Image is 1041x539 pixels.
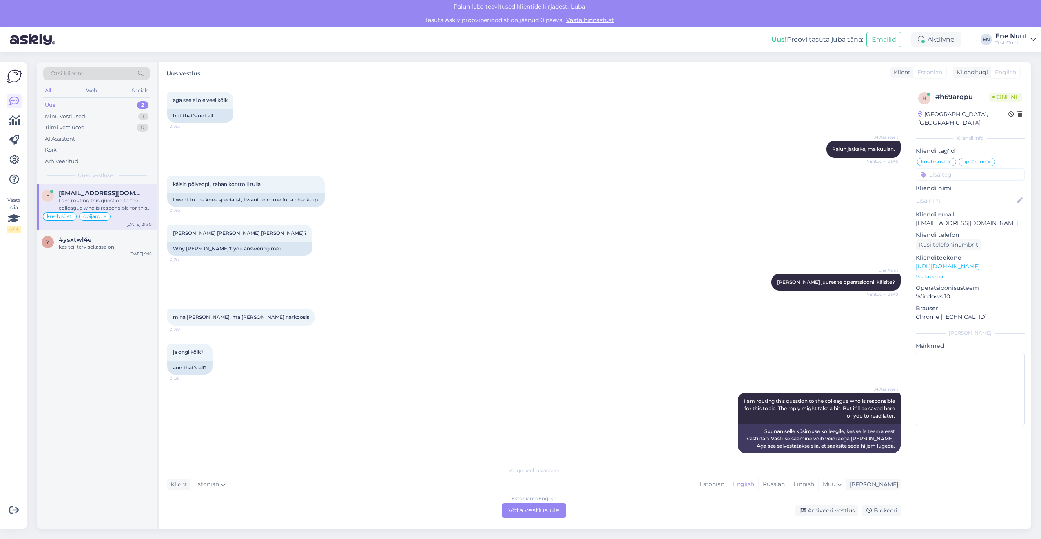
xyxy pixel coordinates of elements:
span: Nähtud ✓ 21:50 [866,453,898,459]
div: Tiimi vestlused [45,124,85,132]
img: Askly Logo [7,68,22,84]
div: Blokeeri [862,505,901,516]
div: 0 / 3 [7,226,21,233]
div: Web [84,85,99,96]
div: Kliendi info [916,135,1025,142]
span: 21:45 [170,123,200,129]
span: y [46,239,49,245]
span: Otsi kliente [51,69,83,78]
div: I am routing this question to the colleague who is responsible for this topic. The reply might ta... [59,197,152,212]
span: ja ongi kõik? [173,349,204,355]
div: kas teil tervisekassa on [59,243,152,251]
div: Finnish [789,478,818,490]
span: #ysxtwl4e [59,236,91,243]
div: [PERSON_NAME] [846,480,898,489]
label: Uus vestlus [166,67,200,78]
span: Nähtud ✓ 21:45 [866,158,898,164]
span: 21:46 [170,207,200,213]
p: Chrome [TECHNICAL_ID] [916,313,1025,321]
div: [GEOGRAPHIC_DATA], [GEOGRAPHIC_DATA] [918,110,1008,127]
div: 2 [137,101,148,109]
p: Kliendi email [916,210,1025,219]
div: Estonian to English [512,495,556,502]
div: and that's all? [167,361,213,375]
div: 1 [138,113,148,121]
div: All [43,85,53,96]
span: [PERSON_NAME] [PERSON_NAME] [PERSON_NAME]? [173,230,307,236]
div: Estonian [695,478,729,490]
div: English [729,478,758,490]
a: Ene NuutTest Conf [995,33,1036,46]
span: 21:50 [170,375,200,381]
span: Estonian [194,480,219,489]
div: Minu vestlused [45,113,85,121]
span: h [922,95,926,101]
span: Palun jätkake, ma kuulan. [832,146,895,152]
span: Online [989,93,1022,102]
div: Test Conf [995,40,1027,46]
div: Klienditugi [953,68,988,77]
div: [DATE] 9:15 [129,251,152,257]
p: Vaata edasi ... [916,273,1025,281]
div: but that's not all [167,109,233,123]
div: Klient [890,68,910,77]
span: mina [PERSON_NAME], ma [PERSON_NAME] narkoosis [173,314,309,320]
div: Arhiveeritud [45,157,78,166]
div: Socials [130,85,150,96]
div: Aktiivne [911,32,961,47]
span: küsib süsti [47,214,73,219]
div: 0 [137,124,148,132]
p: Kliendi tag'id [916,147,1025,155]
div: Russian [758,478,789,490]
div: Võta vestlus üle [502,503,566,518]
span: opijärgne [83,214,106,219]
span: I am routing this question to the colleague who is responsible for this topic. The reply might ta... [744,398,896,419]
div: Küsi telefoninumbrit [916,239,981,250]
span: Luba [569,3,587,10]
p: Operatsioonisüsteem [916,284,1025,292]
span: Estonian [917,68,942,77]
div: Proovi tasuta juba täna: [771,35,863,44]
p: Kliendi telefon [916,231,1025,239]
span: Uued vestlused [78,172,116,179]
span: küsib süsti [921,159,947,164]
input: Lisa nimi [916,196,1015,205]
span: 21:49 [170,326,200,332]
div: Kõik [45,146,57,154]
span: English [995,68,1016,77]
b: Uus! [771,35,787,43]
span: Ene Nuut [868,267,898,273]
span: e [46,192,49,199]
span: aga see ei ole veel kõik [173,97,228,103]
div: [PERSON_NAME] [916,329,1025,337]
span: käisin põlveopil, tahan kontrolli tulla [173,181,261,187]
a: Vaata hinnastust [564,16,616,24]
div: Why [PERSON_NAME]'t you answering me? [167,242,312,256]
input: Lisa tag [916,168,1025,181]
span: AI Assistent [868,386,898,392]
div: # h69arqpu [935,92,989,102]
p: Windows 10 [916,292,1025,301]
p: Märkmed [916,342,1025,350]
div: Valige keel ja vastake [167,467,901,474]
p: [EMAIL_ADDRESS][DOMAIN_NAME] [916,219,1025,228]
div: Uus [45,101,55,109]
span: AI Assistent [868,134,898,140]
div: Ene Nuut [995,33,1027,40]
button: Emailid [866,32,901,47]
a: [URL][DOMAIN_NAME] [916,263,980,270]
span: ene.nuut@confido.ee [59,190,144,197]
div: Arhiveeri vestlus [795,505,858,516]
p: Brauser [916,304,1025,313]
p: Klienditeekond [916,254,1025,262]
div: Klient [167,480,187,489]
span: opijärgne [963,159,986,164]
span: 21:47 [170,256,200,262]
span: Muu [823,480,835,488]
div: AI Assistent [45,135,75,143]
div: Suunan selle küsimuse kolleegile, kes selle teema eest vastutab. Vastuse saamine võib veidi aega ... [738,424,901,453]
span: Nähtud ✓ 21:49 [866,291,898,297]
div: I went to the knee specialist, I want to come for a check-up. [167,193,325,207]
div: Vaata siia [7,197,21,233]
span: [PERSON_NAME] juures te operatsioonil käisite? [777,279,895,285]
